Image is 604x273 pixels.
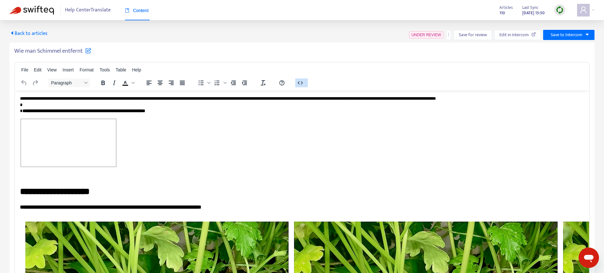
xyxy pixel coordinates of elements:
[100,67,110,72] span: Tools
[65,4,111,16] span: Help Center Translate
[228,78,239,87] button: Decrease indent
[47,67,57,72] span: View
[522,4,538,11] span: Last Sync
[155,78,166,87] button: Align center
[132,67,141,72] span: Help
[62,67,74,72] span: Insert
[556,6,564,14] img: sync.dc5367851b00ba804db3.png
[258,78,269,87] button: Clear formatting
[30,78,41,87] button: Redo
[499,4,513,11] span: Articles
[276,78,287,87] button: Help
[80,67,94,72] span: Format
[499,10,505,17] strong: 110
[499,31,529,38] span: Edit in Intercom
[10,29,48,38] span: Back to articles
[196,78,211,87] div: Bullet list
[98,78,108,87] button: Bold
[10,30,15,36] span: caret-left
[109,78,120,87] button: Italic
[10,6,54,15] img: Swifteq
[446,30,451,40] button: more
[21,67,29,72] span: File
[239,78,250,87] button: Increase indent
[177,78,188,87] button: Justify
[14,47,91,55] h5: Wie man Schimmel entfernt
[34,67,42,72] span: Edit
[166,78,177,87] button: Align right
[125,8,129,13] span: book
[459,31,487,38] span: Save for review
[120,78,136,87] div: Text color Black
[144,78,154,87] button: Align left
[551,31,582,38] span: Save to Intercom
[543,30,594,40] button: Save to Intercomcaret-down
[125,8,149,13] span: Content
[19,78,29,87] button: Undo
[51,80,82,85] span: Paragraph
[580,6,587,14] span: user
[522,10,545,17] strong: [DATE] 15:50
[116,67,126,72] span: Table
[446,32,451,37] span: more
[454,30,492,40] button: Save for review
[494,30,541,40] button: Edit in Intercom
[585,32,589,37] span: caret-down
[579,248,599,268] iframe: Button to launch messaging window
[49,78,90,87] button: Block Paragraph
[212,78,228,87] div: Numbered list
[412,33,441,37] span: UNDER REVIEW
